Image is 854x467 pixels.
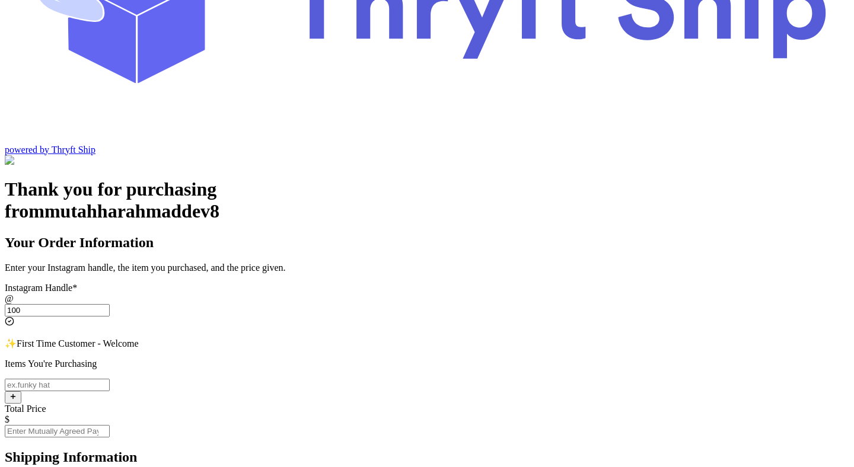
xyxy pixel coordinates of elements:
[5,293,849,304] div: @
[5,283,77,293] label: Instagram Handle
[5,425,110,437] input: Enter Mutually Agreed Payment
[5,338,17,348] span: ✨
[5,155,123,166] img: Customer Form Background
[5,145,95,155] a: powered by Thryft Ship
[5,449,849,465] h2: Shipping Information
[5,178,849,222] h1: Thank you for purchasing from
[5,414,849,425] div: $
[5,263,849,273] p: Enter your Instagram handle, the item you purchased, and the price given.
[5,379,110,391] input: ex.funky hat
[5,404,46,414] label: Total Price
[17,338,139,348] span: First Time Customer - Welcome
[44,200,219,222] span: mutahharahmaddev8
[5,235,849,251] h2: Your Order Information
[5,359,849,369] p: Items You're Purchasing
